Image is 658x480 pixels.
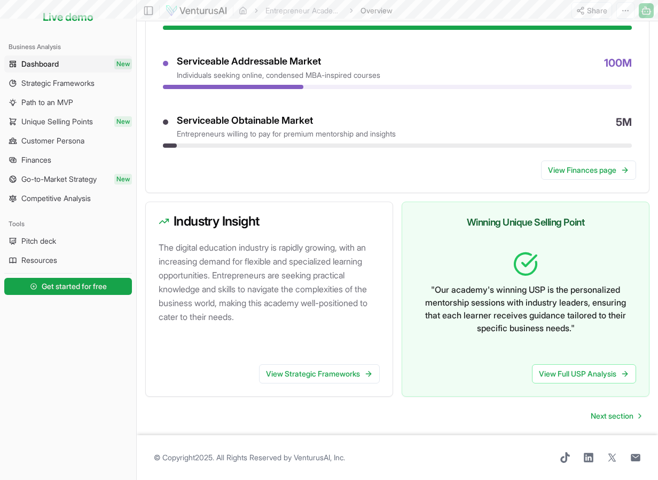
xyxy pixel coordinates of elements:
a: Path to an MVP [4,94,132,111]
span: Strategic Frameworks [21,78,95,89]
a: DashboardNew [4,55,132,73]
span: New [114,59,132,69]
a: View Full USP Analysis [532,364,636,383]
span: New [114,116,132,127]
a: Get started for free [4,276,132,297]
span: New [114,174,132,185]
p: The digital education industry is rapidly growing, with an increasing demand for flexible and spe... [159,241,384,324]
span: Get started for free [42,281,107,292]
span: Dashboard [21,59,59,69]
div: entrepreneurs willing to pay for premium mentorship and insights [177,129,396,139]
span: Path to an MVP [21,97,73,108]
nav: pagination [582,405,649,427]
p: " Our academy's winning USP is the personalized mentorship sessions with industry leaders, ensuri... [424,283,628,334]
h3: Winning Unique Selling Point [415,215,636,230]
button: Get started for free [4,278,132,295]
span: Customer Persona [21,135,84,146]
a: VenturusAI, Inc [294,453,343,462]
span: Pitch deck [21,236,56,246]
a: Resources [4,252,132,269]
a: Go to next page [582,405,649,427]
span: Competitive Analysis [21,193,91,204]
div: Serviceable Addressable Market [177,55,380,68]
span: Resources [21,255,57,266]
a: Unique Selling PointsNew [4,113,132,130]
h3: Industry Insight [159,215,380,228]
div: Business Analysis [4,38,132,55]
a: Pitch deck [4,233,132,250]
div: Serviceable Obtainable Market [177,115,396,127]
span: 100M [604,55,632,81]
span: Finances [21,155,51,165]
a: Strategic Frameworks [4,75,132,92]
a: Go-to-Market StrategyNew [4,171,132,188]
a: View Finances page [541,161,636,180]
span: Unique Selling Points [21,116,93,127]
div: Tools [4,215,132,233]
a: Finances [4,151,132,169]
a: Competitive Analysis [4,190,132,207]
span: 5M [616,115,632,140]
span: Go-to-Market Strategy [21,174,97,185]
a: Customer Persona [4,132,132,149]
span: © Copyright 2025 . All Rights Reserved by . [154,452,345,463]
span: Next section [591,411,633,421]
a: View Strategic Frameworks [259,364,380,383]
div: individuals seeking online, condensed MBA-inspired courses [177,70,380,81]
